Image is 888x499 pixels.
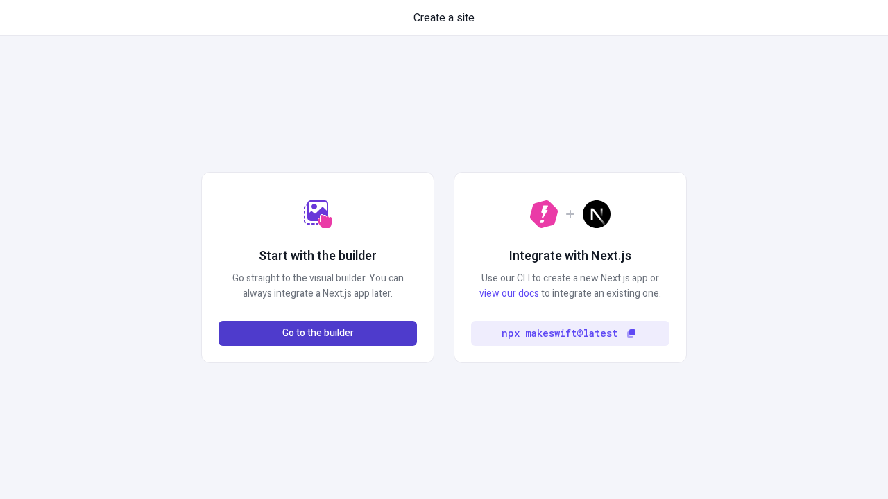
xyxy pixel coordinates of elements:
p: Go straight to the visual builder. You can always integrate a Next.js app later. [219,271,417,301]
a: view our docs [479,286,539,301]
p: Use our CLI to create a new Next.js app or to integrate an existing one. [471,271,669,301]
button: Go to the builder [219,321,417,346]
code: npx makeswift@latest [502,326,617,341]
span: Go to the builder [282,326,354,341]
h2: Start with the builder [259,247,377,265]
span: Create a site [413,10,475,26]
h2: Integrate with Next.js [509,247,631,265]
